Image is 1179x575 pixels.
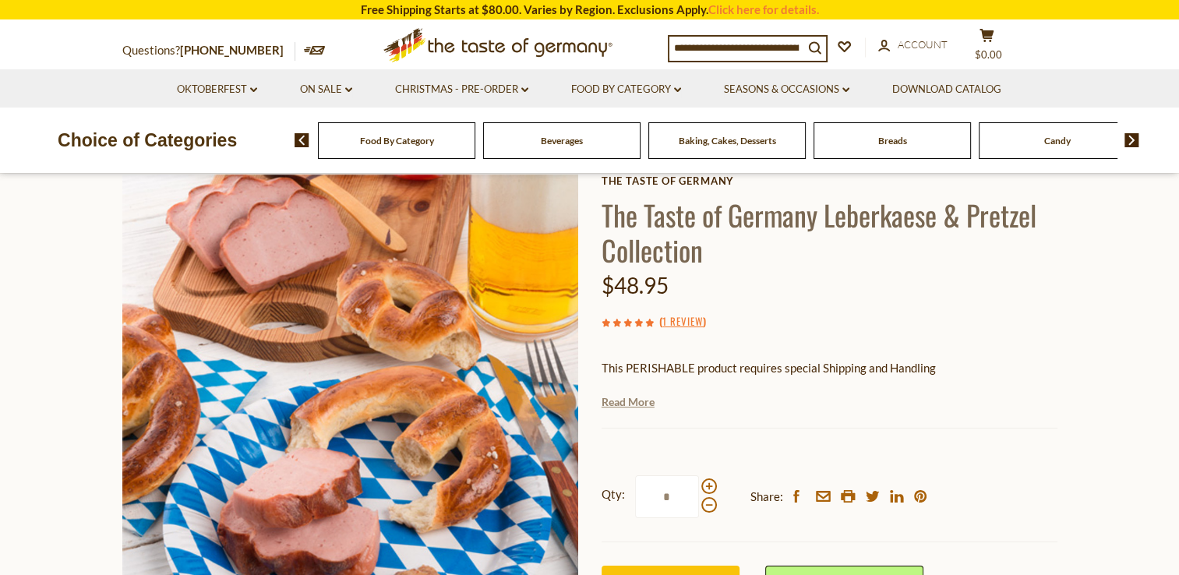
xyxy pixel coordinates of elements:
[679,135,776,146] a: Baking, Cakes, Desserts
[602,197,1057,267] h1: The Taste of Germany Leberkaese & Pretzel Collection
[602,358,1057,378] p: This PERISHABLE product requires special Shipping and Handling
[295,133,309,147] img: previous arrow
[395,81,528,98] a: Christmas - PRE-ORDER
[964,28,1011,67] button: $0.00
[878,135,907,146] a: Breads
[1124,133,1139,147] img: next arrow
[975,48,1002,61] span: $0.00
[177,81,257,98] a: Oktoberfest
[300,81,352,98] a: On Sale
[635,475,699,518] input: Qty:
[708,2,819,16] a: Click here for details.
[724,81,849,98] a: Seasons & Occasions
[898,38,948,51] span: Account
[616,390,1057,409] li: We will ship this product in heat-protective packaging and ice.
[602,175,1057,187] a: The Taste of Germany
[602,272,669,298] span: $48.95
[662,313,703,330] a: 1 Review
[360,135,434,146] a: Food By Category
[122,41,295,61] p: Questions?
[602,394,655,410] a: Read More
[750,487,783,506] span: Share:
[541,135,583,146] a: Beverages
[1044,135,1071,146] a: Candy
[180,43,284,57] a: [PHONE_NUMBER]
[602,485,625,504] strong: Qty:
[571,81,681,98] a: Food By Category
[892,81,1001,98] a: Download Catalog
[878,37,948,54] a: Account
[659,313,706,329] span: ( )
